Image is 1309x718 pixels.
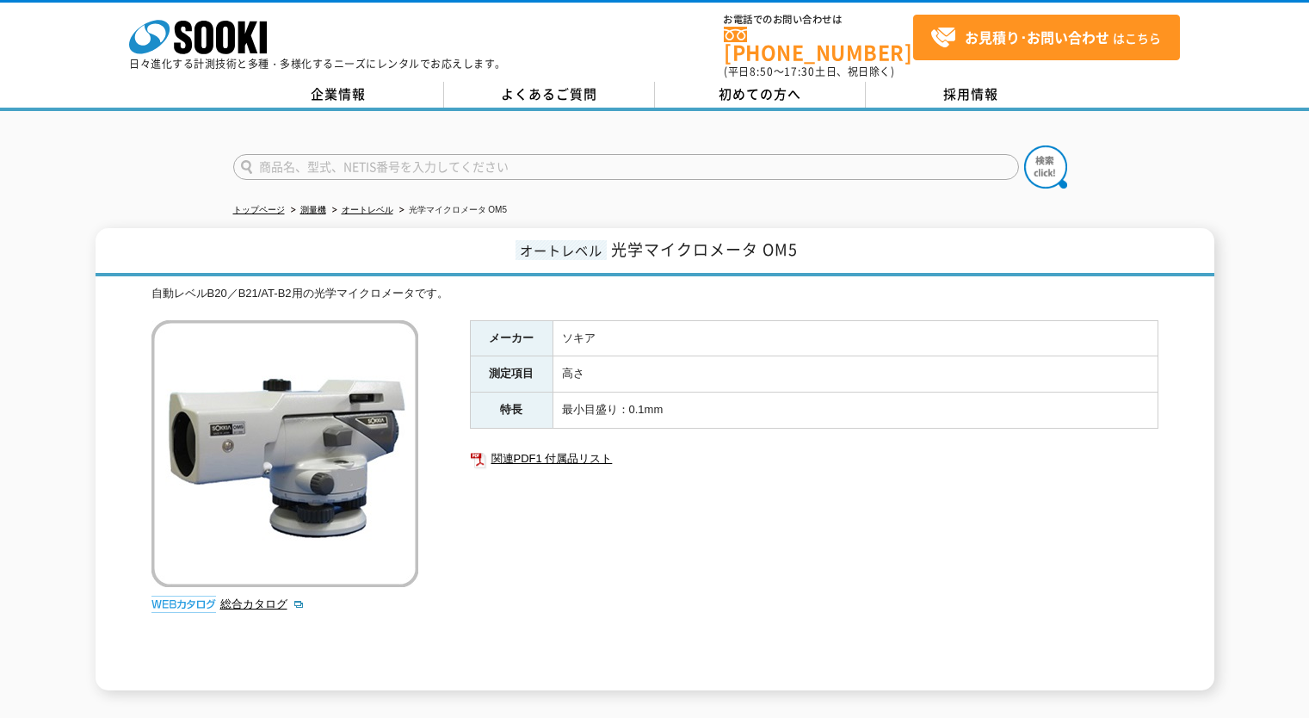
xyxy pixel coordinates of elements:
[611,238,798,261] span: 光学マイクロメータ OM5
[913,15,1180,60] a: お見積り･お問い合わせはこちら
[233,82,444,108] a: 企業情報
[151,596,216,613] img: webカタログ
[965,27,1109,47] strong: お見積り･お問い合わせ
[151,285,1158,303] div: 自動レベルB20／B21/AT-B2用の光学マイクロメータです。
[220,597,305,610] a: 総合カタログ
[866,82,1077,108] a: 採用情報
[784,64,815,79] span: 17:30
[444,82,655,108] a: よくあるご質問
[300,205,326,214] a: 測量機
[470,320,553,356] th: メーカー
[724,27,913,62] a: [PHONE_NUMBER]
[516,240,607,260] span: オートレベル
[470,448,1158,470] a: 関連PDF1 付属品リスト
[655,82,866,108] a: 初めての方へ
[724,64,894,79] span: (平日 ～ 土日、祝日除く)
[930,25,1161,51] span: はこちら
[396,201,507,220] li: 光学マイクロメータ OM5
[553,356,1158,393] td: 高さ
[342,205,393,214] a: オートレベル
[1024,145,1067,189] img: btn_search.png
[470,393,553,429] th: 特長
[233,154,1019,180] input: 商品名、型式、NETIS番号を入力してください
[129,59,506,69] p: 日々進化する計測技術と多種・多様化するニーズにレンタルでお応えします。
[553,393,1158,429] td: 最小目盛り：0.1mm
[151,320,418,587] img: 光学マイクロメータ OM5
[470,356,553,393] th: 測定項目
[724,15,913,25] span: お電話でのお問い合わせは
[719,84,801,103] span: 初めての方へ
[553,320,1158,356] td: ソキア
[750,64,774,79] span: 8:50
[233,205,285,214] a: トップページ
